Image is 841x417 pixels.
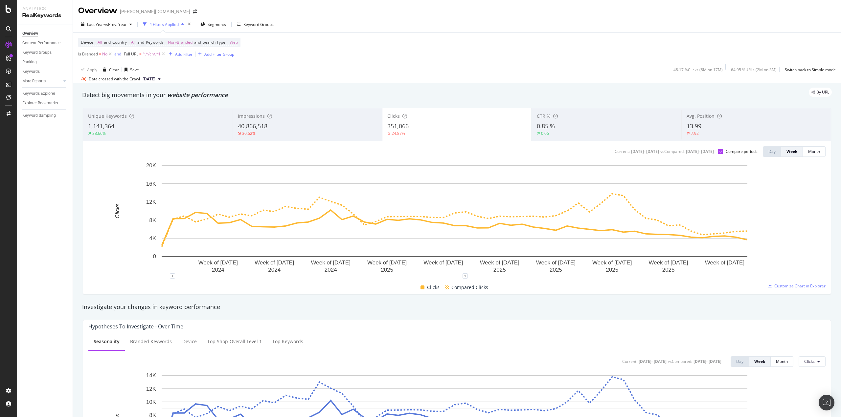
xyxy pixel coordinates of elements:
div: Clear [109,67,119,73]
span: All [98,38,102,47]
text: Week of [DATE] [255,260,294,266]
span: ^.*/ch/.*$ [143,50,161,59]
div: Data crossed with the Crawl [89,76,140,82]
button: Month [803,146,826,157]
button: and [114,51,121,57]
span: Clicks [427,283,440,291]
div: times [187,21,192,28]
span: 0.85 % [537,122,555,130]
span: Full URL [124,51,138,57]
text: 4K [149,235,156,241]
button: Last YearvsPrev. Year [78,19,135,30]
div: Month [776,359,788,364]
span: Unique Keywords [88,113,127,119]
text: Week of [DATE] [198,260,238,266]
span: Clicks [387,113,400,119]
text: Week of [DATE] [423,260,463,266]
div: 0.06 [541,131,549,136]
div: vs Compared : [668,359,692,364]
text: Week of [DATE] [592,260,632,266]
div: [DATE] - [DATE] [631,149,659,154]
div: Week [786,149,797,154]
text: 2025 [550,267,562,273]
div: RealKeywords [22,12,67,19]
div: [DATE] - [DATE] [686,149,714,154]
text: 16K [146,181,156,187]
a: Content Performance [22,40,68,47]
button: Add Filter Group [195,50,234,58]
text: Week of [DATE] [536,260,576,266]
a: Overview [22,30,68,37]
text: 2025 [381,267,393,273]
button: Switch back to Simple mode [782,64,836,75]
span: Web [230,38,238,47]
div: [DATE] - [DATE] [639,359,667,364]
text: 20K [146,162,156,169]
a: Explorer Bookmarks [22,100,68,107]
div: Ranking [22,59,37,66]
span: Impressions [238,113,265,119]
text: 12K [146,386,156,392]
span: Non-Branded [168,38,193,47]
button: Apply [78,64,97,75]
span: Segments [208,22,226,27]
text: Week of [DATE] [367,260,407,266]
div: Keyword Groups [243,22,274,27]
div: Top Keywords [272,338,303,345]
span: Is Branded [78,51,98,57]
div: Open Intercom Messenger [819,395,834,410]
span: = [94,39,97,45]
text: 2024 [212,267,224,273]
div: 7.92 [691,131,699,136]
span: and [104,39,111,45]
button: Clicks [799,356,826,367]
div: Save [130,67,139,73]
span: 13.99 [687,122,701,130]
a: Keyword Groups [22,49,68,56]
span: Compared Clicks [451,283,488,291]
div: Device [182,338,197,345]
button: 4 Filters Applied [140,19,187,30]
button: Clear [100,64,119,75]
button: Segments [198,19,229,30]
span: and [194,39,201,45]
text: Week of [DATE] [705,260,744,266]
text: 2024 [268,267,281,273]
div: Explorer Bookmarks [22,100,58,107]
div: [PERSON_NAME][DOMAIN_NAME] [120,8,190,15]
button: Day [763,146,781,157]
button: Month [771,356,793,367]
div: Switch back to Simple mode [785,67,836,73]
div: Overview [22,30,38,37]
div: Branded Keywords [130,338,172,345]
span: = [128,39,130,45]
span: vs Prev. Year [104,22,127,27]
span: Clicks [804,359,815,364]
text: 2025 [662,267,675,273]
a: Customize Chart in Explorer [768,283,826,289]
text: 2024 [325,267,337,273]
text: Week of [DATE] [648,260,688,266]
div: Analytics [22,5,67,12]
div: Keywords Explorer [22,90,55,97]
span: Avg. Position [687,113,715,119]
svg: A chart. [88,162,821,276]
a: Keywords [22,68,68,75]
div: Add Filter [175,52,193,57]
button: Week [749,356,771,367]
span: 40,866,518 [238,122,267,130]
div: Current: [615,149,630,154]
div: 48.17 % Clicks ( 8M on 17M ) [673,67,723,73]
div: 1 [170,273,175,279]
a: Keywords Explorer [22,90,68,97]
span: CTR % [537,113,551,119]
span: Search Type [203,39,225,45]
div: Keywords [22,68,40,75]
span: Device [81,39,93,45]
text: 8K [149,217,156,223]
button: [DATE] [140,75,163,83]
span: Keywords [146,39,164,45]
text: 2025 [493,267,506,273]
span: 1,141,364 [88,122,114,130]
